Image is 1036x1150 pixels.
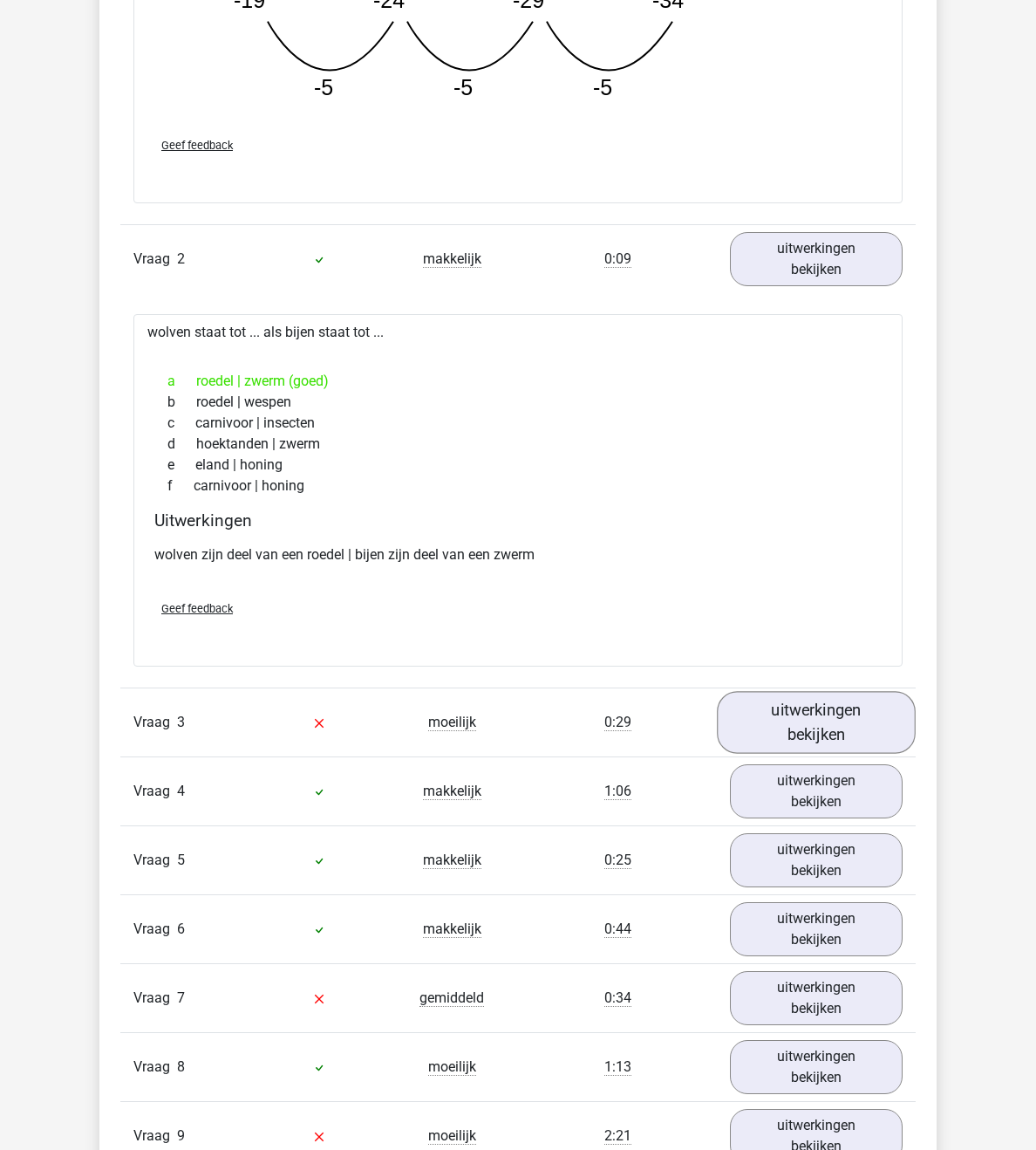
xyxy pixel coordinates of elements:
span: Vraag [133,850,177,871]
a: uitwerkingen bekijken [730,764,903,818]
span: c [167,413,195,434]
div: eland | honing [154,455,882,476]
span: moeilijk [428,1058,476,1076]
span: Vraag [133,988,177,1009]
span: Vraag [133,712,177,733]
span: 0:25 [604,852,631,869]
span: Vraag [133,249,177,270]
span: 9 [177,1127,185,1144]
span: 0:44 [604,921,631,938]
tspan: -5 [453,75,473,99]
div: hoektanden | zwerm [154,434,882,455]
span: Vraag [133,919,177,940]
span: 4 [177,783,185,799]
span: 0:09 [604,250,631,268]
a: uitwerkingen bekijken [730,902,903,956]
span: 0:34 [604,989,631,1007]
span: 8 [177,1058,185,1075]
p: wolven zijn deel van een roedel | bijen zijn deel van een zwerm [154,544,882,565]
span: gemiddeld [419,989,484,1007]
span: f [167,476,194,496]
tspan: -5 [314,75,333,99]
a: uitwerkingen bekijken [717,691,916,753]
span: 3 [177,714,185,730]
span: makkelijk [423,250,481,268]
span: makkelijk [423,852,481,869]
span: d [167,434,196,455]
span: 2:21 [604,1127,631,1145]
span: b [167,392,196,413]
span: 1:13 [604,1058,631,1076]
div: roedel | zwerm (goed) [154,371,882,392]
div: roedel | wespen [154,392,882,413]
a: uitwerkingen bekijken [730,232,903,286]
span: e [167,455,195,476]
span: 5 [177,852,185,868]
span: a [167,371,196,392]
div: wolven staat tot ... als bijen staat tot ... [133,314,903,667]
span: Vraag [133,1126,177,1147]
div: carnivoor | honing [154,476,882,496]
a: uitwerkingen bekijken [730,833,903,887]
span: 6 [177,921,185,937]
span: moeilijk [428,714,476,731]
span: Geef feedback [161,139,233,152]
h4: Uitwerkingen [154,510,882,531]
a: uitwerkingen bekijken [730,971,903,1025]
span: Vraag [133,781,177,802]
span: makkelijk [423,921,481,938]
a: uitwerkingen bekijken [730,1040,903,1094]
span: Geef feedback [161,602,233,615]
span: makkelijk [423,783,481,800]
span: moeilijk [428,1127,476,1145]
tspan: -5 [593,75,612,99]
span: 7 [177,989,185,1006]
div: carnivoor | insecten [154,413,882,434]
span: 2 [177,250,185,267]
span: Vraag [133,1057,177,1078]
span: 1:06 [604,783,631,800]
span: 0:29 [604,714,631,731]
